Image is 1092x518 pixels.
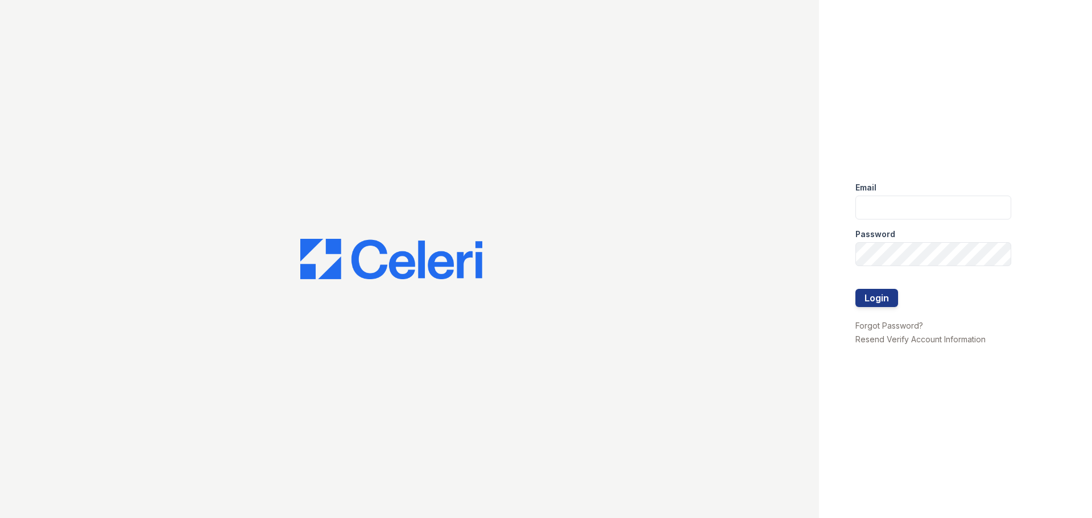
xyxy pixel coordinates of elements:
[855,182,876,193] label: Email
[855,334,986,344] a: Resend Verify Account Information
[855,321,923,330] a: Forgot Password?
[855,289,898,307] button: Login
[855,229,895,240] label: Password
[300,239,482,280] img: CE_Logo_Blue-a8612792a0a2168367f1c8372b55b34899dd931a85d93a1a3d3e32e68fde9ad4.png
